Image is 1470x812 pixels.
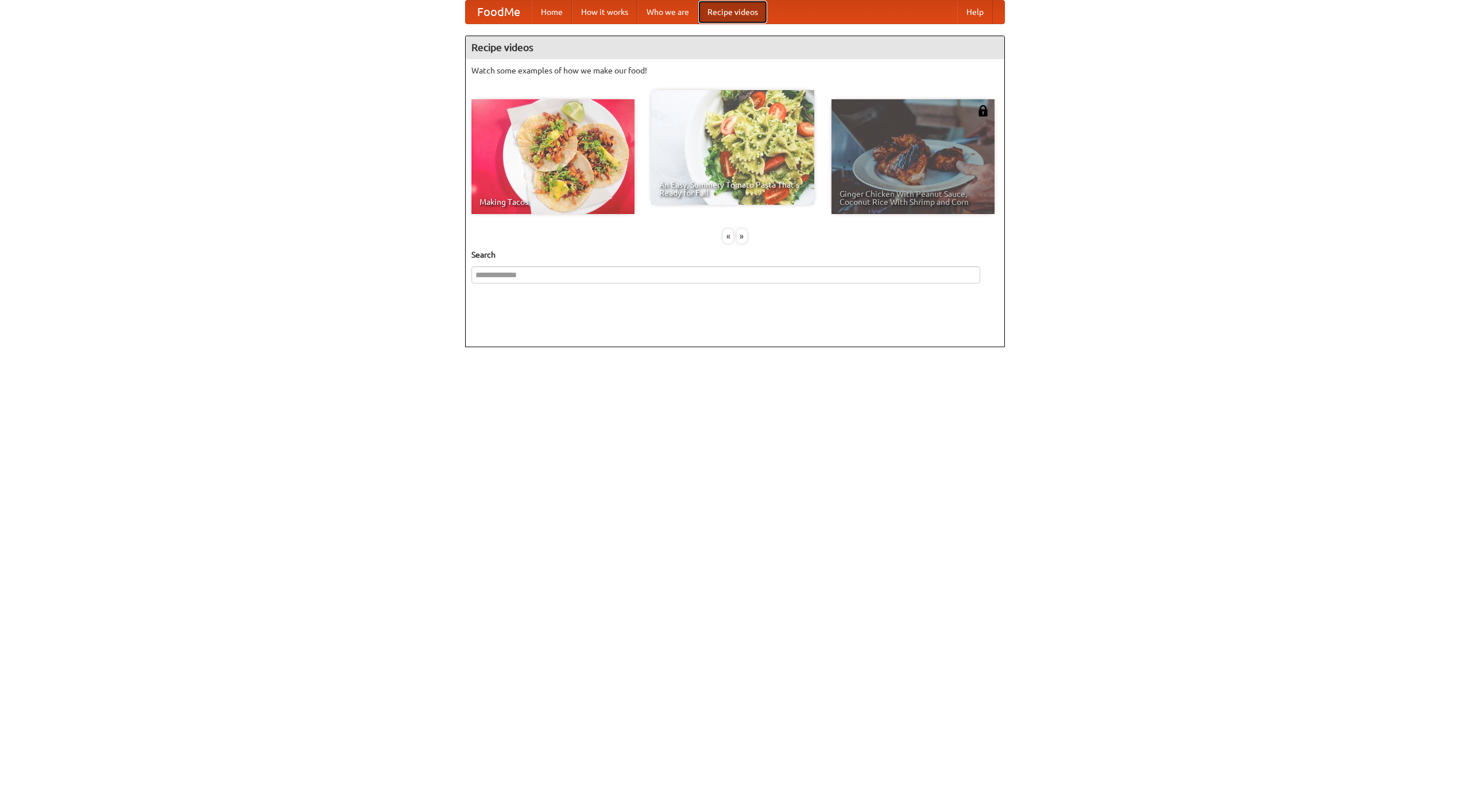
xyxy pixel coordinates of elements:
h4: Recipe videos [466,36,1004,59]
a: Help [957,1,993,24]
a: Making Tacos [471,99,635,214]
span: An Easy, Summery Tomato Pasta That's Ready for Fall [659,181,806,197]
a: How it works [572,1,637,24]
a: FoodMe [466,1,532,24]
h5: Search [471,249,999,261]
div: « [723,229,733,243]
a: Home [532,1,572,24]
div: » [737,229,747,243]
a: Recipe videos [698,1,767,24]
span: Making Tacos [479,198,626,206]
p: Watch some examples of how we make our food! [471,65,999,76]
img: 483408.png [977,105,989,116]
a: An Easy, Summery Tomato Pasta That's Ready for Fall [651,90,814,205]
a: Who we are [637,1,698,24]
